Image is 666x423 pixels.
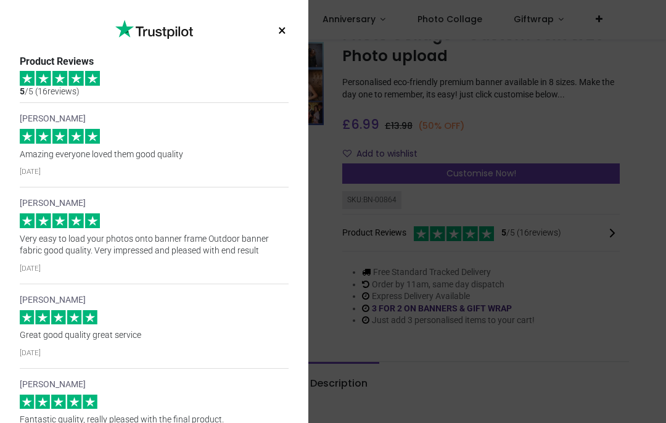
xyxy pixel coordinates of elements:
button: × [274,20,290,42]
div: Product Reviews [20,55,289,68]
p: Amazing everyone loved them good quality [20,149,289,161]
strong: [PERSON_NAME] [20,113,86,125]
strong: [PERSON_NAME] [20,294,86,306]
span: 5 [20,86,25,96]
span: /5 ( 16 reviews) [20,86,80,96]
p: Very easy to load your photos onto banner frame Outdoor banner fabric good quality. Very impresse... [20,233,289,257]
p: Great good quality great service [20,329,289,342]
small: [DATE] [20,167,41,176]
small: [DATE] [20,264,41,273]
strong: [PERSON_NAME] [20,197,86,210]
small: [DATE] [20,348,41,357]
strong: [PERSON_NAME] [20,379,86,391]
